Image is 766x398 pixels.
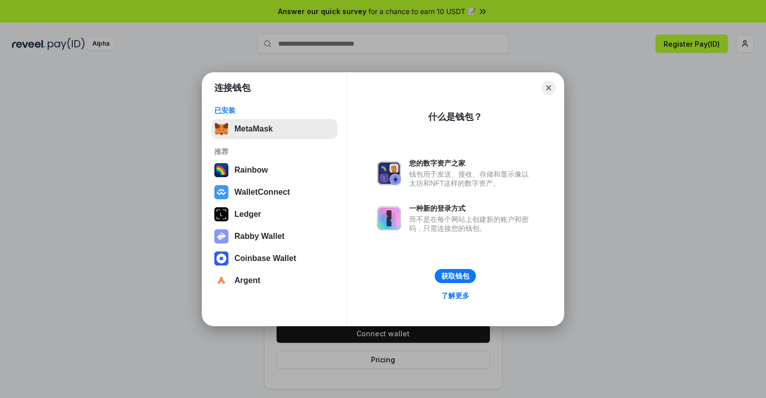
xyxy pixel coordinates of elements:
div: 您的数字资产之家 [409,159,534,168]
div: Ledger [234,210,261,219]
div: Argent [234,276,261,285]
button: Argent [211,271,337,291]
div: 一种新的登录方式 [409,204,534,213]
button: Close [542,81,556,95]
div: 已安装 [214,106,334,115]
button: WalletConnect [211,182,337,202]
div: MetaMask [234,124,273,134]
div: 什么是钱包？ [428,111,482,123]
div: 获取钱包 [441,272,469,281]
div: Coinbase Wallet [234,254,296,263]
img: svg+xml,%3Csvg%20xmlns%3D%22http%3A%2F%2Fwww.w3.org%2F2000%2Fsvg%22%20fill%3D%22none%22%20viewBox... [214,229,228,243]
img: svg+xml,%3Csvg%20width%3D%2228%22%20height%3D%2228%22%20viewBox%3D%220%200%2028%2028%22%20fill%3D... [214,251,228,266]
button: Ledger [211,204,337,224]
a: 了解更多 [435,289,475,302]
img: svg+xml,%3Csvg%20fill%3D%22none%22%20height%3D%2233%22%20viewBox%3D%220%200%2035%2033%22%20width%... [214,122,228,136]
div: 推荐 [214,147,334,156]
img: svg+xml,%3Csvg%20width%3D%2228%22%20height%3D%2228%22%20viewBox%3D%220%200%2028%2028%22%20fill%3D... [214,185,228,199]
img: svg+xml,%3Csvg%20xmlns%3D%22http%3A%2F%2Fwww.w3.org%2F2000%2Fsvg%22%20width%3D%2228%22%20height%3... [214,207,228,221]
img: svg+xml,%3Csvg%20xmlns%3D%22http%3A%2F%2Fwww.w3.org%2F2000%2Fsvg%22%20fill%3D%22none%22%20viewBox... [377,161,401,185]
img: svg+xml,%3Csvg%20xmlns%3D%22http%3A%2F%2Fwww.w3.org%2F2000%2Fsvg%22%20fill%3D%22none%22%20viewBox... [377,206,401,230]
div: 而不是在每个网站上创建新的账户和密码，只需连接您的钱包。 [409,215,534,233]
div: 钱包用于发送、接收、存储和显示像以太坊和NFT这样的数字资产。 [409,170,534,188]
button: 获取钱包 [435,269,476,283]
div: Rabby Wallet [234,232,285,241]
div: 了解更多 [441,291,469,300]
img: svg+xml,%3Csvg%20width%3D%2228%22%20height%3D%2228%22%20viewBox%3D%220%200%2028%2028%22%20fill%3D... [214,274,228,288]
button: Rabby Wallet [211,226,337,246]
div: Rainbow [234,166,268,175]
button: MetaMask [211,119,337,139]
img: svg+xml,%3Csvg%20width%3D%22120%22%20height%3D%22120%22%20viewBox%3D%220%200%20120%20120%22%20fil... [214,163,228,177]
button: Coinbase Wallet [211,248,337,269]
h1: 连接钱包 [214,82,250,94]
button: Rainbow [211,160,337,180]
div: WalletConnect [234,188,290,197]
